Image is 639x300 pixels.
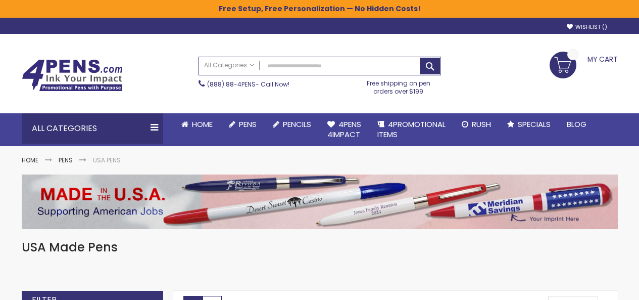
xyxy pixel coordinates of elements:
div: All Categories [22,113,163,144]
img: USA Pens [22,175,618,229]
a: Pens [221,113,265,136]
a: 4PROMOTIONALITEMS [369,113,454,146]
span: All Categories [204,61,255,69]
span: Specials [518,119,551,130]
span: 4PROMOTIONAL ITEMS [377,119,446,140]
a: Home [22,156,38,164]
a: Rush [454,113,499,136]
span: - Call Now! [207,80,289,89]
h1: USA Made Pens [22,239,618,255]
a: All Categories [199,57,260,74]
span: Pens [239,119,257,130]
a: Blog [559,113,595,136]
a: Wishlist [567,23,607,31]
span: Rush [472,119,491,130]
span: Pencils [283,119,311,130]
a: 4Pens4impact [319,113,369,146]
a: Specials [499,113,559,136]
span: Blog [567,119,586,130]
a: (888) 88-4PENS [207,80,256,89]
span: Home [192,119,213,130]
span: 4Pens 4impact [327,119,361,140]
strong: USA Pens [93,156,121,164]
a: Home [173,113,221,136]
img: 4Pens Custom Pens and Promotional Products [22,59,123,92]
a: Pencils [265,113,319,136]
a: Pens [59,156,73,164]
div: Free shipping on pen orders over $199 [356,75,441,96]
